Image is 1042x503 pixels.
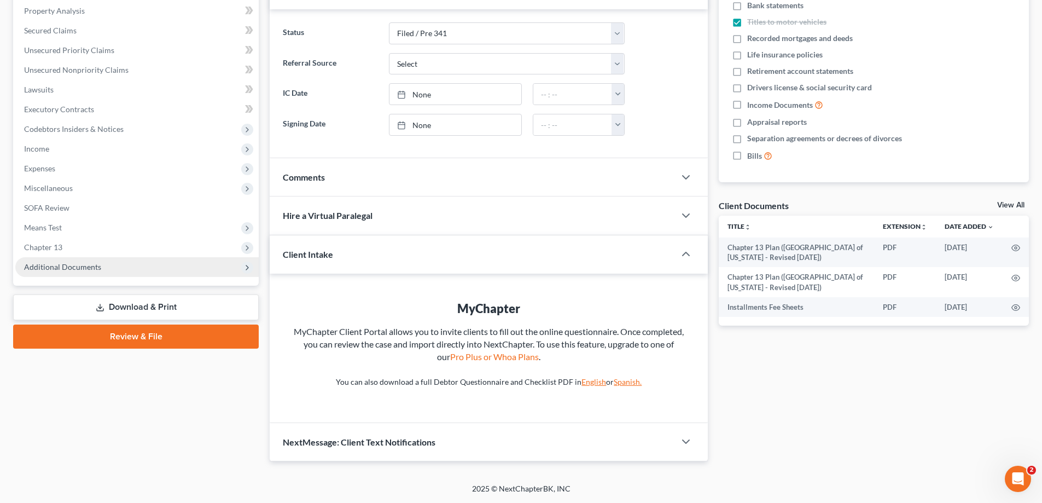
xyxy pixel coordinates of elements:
[24,242,62,252] span: Chapter 13
[283,437,435,447] span: NextMessage: Client Text Notifications
[747,49,823,60] span: Life insurance policies
[936,267,1003,297] td: [DATE]
[277,22,383,44] label: Status
[24,26,77,35] span: Secured Claims
[747,117,807,128] span: Appraisal reports
[15,80,259,100] a: Lawsuits
[292,377,686,388] p: You can also download a full Debtor Questionnaire and Checklist PDF in or
[15,21,259,41] a: Secured Claims
[747,66,853,77] span: Retirement account statements
[747,100,813,111] span: Income Documents
[1027,466,1036,475] span: 2
[719,200,789,211] div: Client Documents
[719,267,874,297] td: Chapter 13 Plan ([GEOGRAPHIC_DATA] of [US_STATE] - Revised [DATE])
[719,297,874,317] td: Installments Fee Sheets
[936,238,1003,268] td: [DATE]
[747,33,853,44] span: Recorded mortgages and deeds
[24,124,124,134] span: Codebtors Insiders & Notices
[277,53,383,75] label: Referral Source
[24,262,101,271] span: Additional Documents
[719,238,874,268] td: Chapter 13 Plan ([GEOGRAPHIC_DATA] of [US_STATE] - Revised [DATE])
[277,114,383,136] label: Signing Date
[24,183,73,193] span: Miscellaneous
[24,144,49,153] span: Income
[13,294,259,320] a: Download & Print
[283,249,333,259] span: Client Intake
[874,297,936,317] td: PDF
[24,223,62,232] span: Means Test
[15,198,259,218] a: SOFA Review
[292,300,686,317] div: MyChapter
[389,114,521,135] a: None
[24,164,55,173] span: Expenses
[294,326,684,362] span: MyChapter Client Portal allows you to invite clients to fill out the online questionnaire. Once c...
[936,297,1003,317] td: [DATE]
[15,41,259,60] a: Unsecured Priority Claims
[997,201,1024,209] a: View All
[987,224,994,230] i: expand_more
[533,114,612,135] input: -- : --
[747,82,872,93] span: Drivers license & social security card
[614,377,642,386] a: Spanish.
[581,377,606,386] a: English
[24,45,114,55] span: Unsecured Priority Claims
[945,222,994,230] a: Date Added expand_more
[13,325,259,349] a: Review & File
[1005,466,1031,492] iframe: Intercom live chat
[874,238,936,268] td: PDF
[747,133,902,144] span: Separation agreements or decrees of divorces
[24,203,69,212] span: SOFA Review
[883,222,927,230] a: Extensionunfold_more
[24,6,85,15] span: Property Analysis
[277,83,383,105] label: IC Date
[15,60,259,80] a: Unsecured Nonpriority Claims
[747,151,762,161] span: Bills
[450,351,539,362] a: Pro Plus or Whoa Plans
[209,483,833,503] div: 2025 © NextChapterBK, INC
[389,84,521,105] a: None
[15,1,259,21] a: Property Analysis
[24,85,54,94] span: Lawsuits
[747,16,826,27] span: Titles to motor vehicles
[727,222,751,230] a: Titleunfold_more
[744,224,751,230] i: unfold_more
[874,267,936,297] td: PDF
[283,210,372,221] span: Hire a Virtual Paralegal
[921,224,927,230] i: unfold_more
[15,100,259,119] a: Executory Contracts
[24,65,129,74] span: Unsecured Nonpriority Claims
[24,105,94,114] span: Executory Contracts
[283,172,325,182] span: Comments
[533,84,612,105] input: -- : --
